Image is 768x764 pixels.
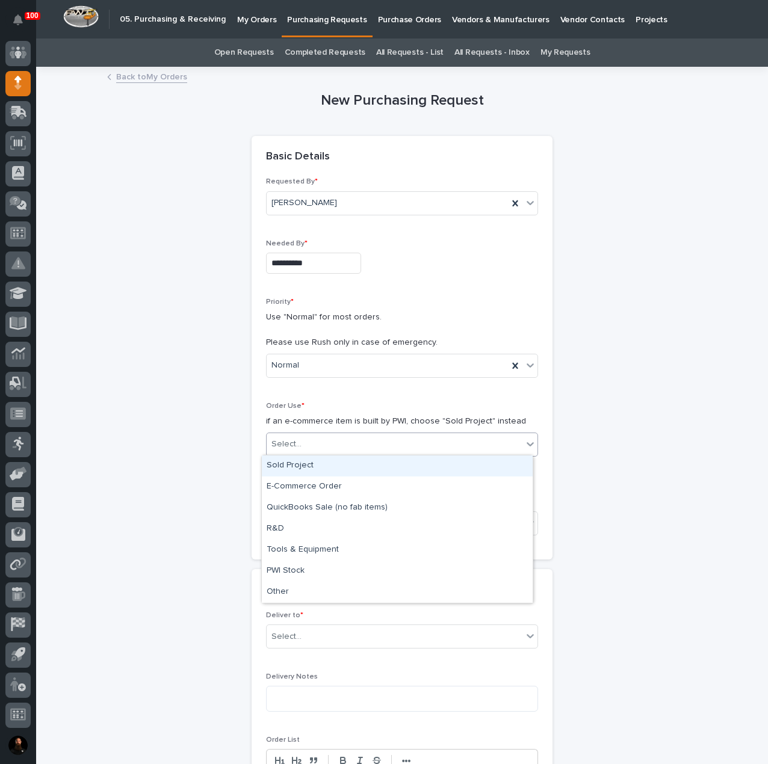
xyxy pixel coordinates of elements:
a: Completed Requests [285,39,365,67]
a: All Requests - List [376,39,444,67]
a: All Requests - Inbox [454,39,530,67]
span: Order List [266,736,300,744]
div: Select... [271,630,302,643]
div: Select... [271,438,302,451]
a: My Requests [540,39,590,67]
span: Requested By [266,178,318,185]
span: Order Use [266,402,305,410]
p: 100 [26,11,39,20]
div: E-Commerce Order [262,476,533,498]
a: Back toMy Orders [116,69,187,83]
h1: New Purchasing Request [252,92,553,109]
div: QuickBooks Sale (no fab items) [262,498,533,519]
span: [PERSON_NAME] [271,197,337,209]
img: Workspace Logo [63,5,99,28]
p: if an e-commerce item is built by PWI, choose "Sold Project" instead [266,415,538,428]
button: Notifications [5,7,31,32]
span: Priority [266,298,294,306]
span: Delivery Notes [266,673,318,680]
div: PWI Stock [262,561,533,582]
a: Open Requests [214,39,274,67]
h2: 05. Purchasing & Receiving [120,14,226,25]
button: users-avatar [5,733,31,758]
h2: Basic Details [266,150,330,164]
span: Deliver to [266,612,303,619]
div: Other [262,582,533,603]
div: R&D [262,519,533,540]
span: Needed By [266,240,308,247]
p: Use "Normal" for most orders. Please use Rush only in case of emergency. [266,311,538,348]
div: Sold Project [262,455,533,476]
span: Normal [271,359,299,372]
div: Notifications100 [15,14,31,34]
div: Tools & Equipment [262,540,533,561]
